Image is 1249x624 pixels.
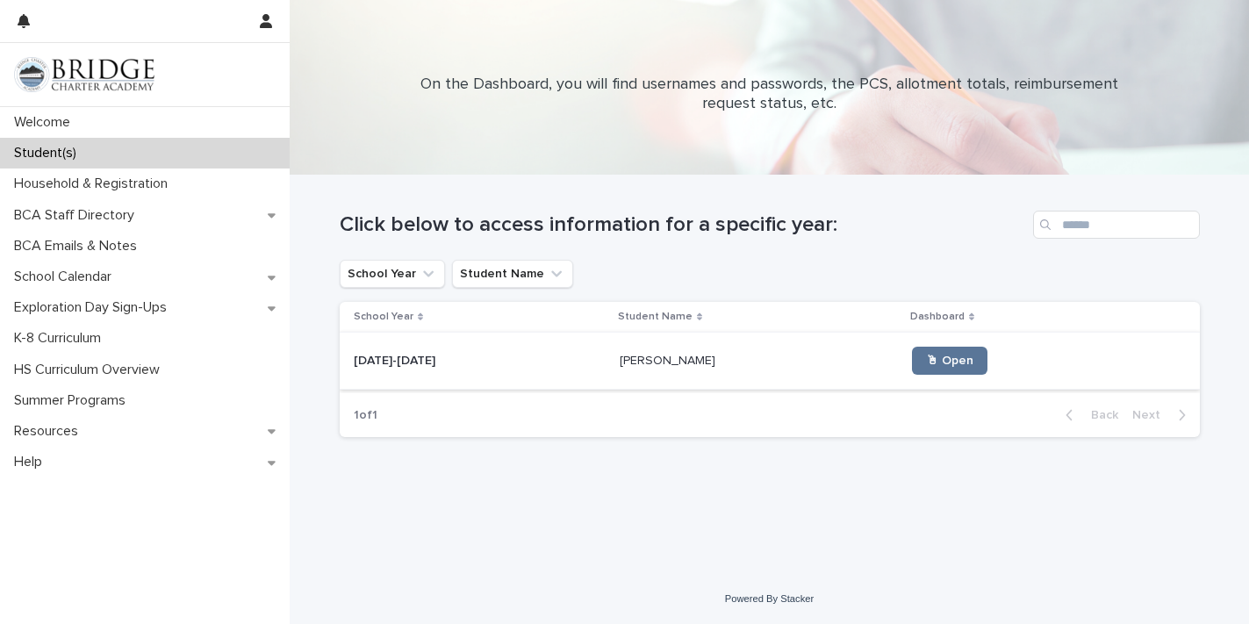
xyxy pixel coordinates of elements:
button: Back [1052,407,1125,423]
span: Back [1080,409,1118,421]
span: 🖱 Open [926,355,973,367]
p: Summer Programs [7,392,140,409]
p: Help [7,454,56,470]
tr: [DATE]-[DATE][DATE]-[DATE] [PERSON_NAME][PERSON_NAME] 🖱 Open [340,333,1200,390]
p: BCA Emails & Notes [7,238,151,255]
a: Powered By Stacker [725,593,814,604]
button: Student Name [452,260,573,288]
p: Exploration Day Sign-Ups [7,299,181,316]
p: School Year [354,307,413,326]
span: Next [1132,409,1171,421]
a: 🖱 Open [912,347,987,375]
p: Household & Registration [7,176,182,192]
input: Search [1033,211,1200,239]
p: Resources [7,423,92,440]
p: K-8 Curriculum [7,330,115,347]
p: 1 of 1 [340,394,391,437]
h1: Click below to access information for a specific year: [340,212,1026,238]
p: BCA Staff Directory [7,207,148,224]
p: Dashboard [910,307,965,326]
p: On the Dashboard, you will find usernames and passwords, the PCS, allotment totals, reimbursement... [419,75,1121,113]
p: Student Name [618,307,693,326]
p: School Calendar [7,269,126,285]
img: V1C1m3IdTEidaUdm9Hs0 [14,57,154,92]
p: [PERSON_NAME] [620,350,719,369]
p: Welcome [7,114,84,131]
button: School Year [340,260,445,288]
p: [DATE]-[DATE] [354,350,439,369]
p: HS Curriculum Overview [7,362,174,378]
p: Student(s) [7,145,90,161]
button: Next [1125,407,1200,423]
